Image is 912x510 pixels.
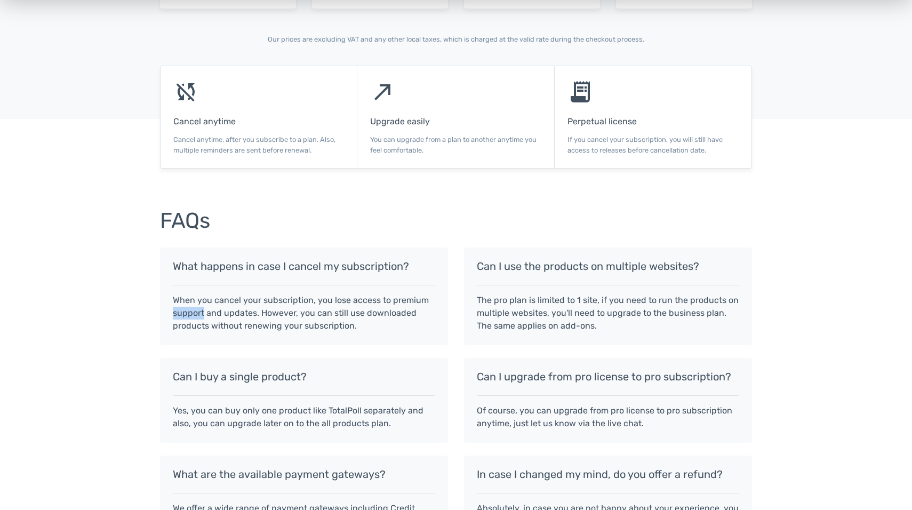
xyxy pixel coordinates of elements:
[567,117,739,126] h6: Perpetual license
[477,294,739,332] p: The pro plan is limited to 1 site, if you need to run the products on multiple websites, you'll n...
[477,371,739,382] h5: Can I upgrade from pro license to pro subscription?
[477,260,739,272] h5: Can I use the products on multiple websites?
[173,117,344,126] h6: Cancel anytime
[173,404,435,430] p: Yes, you can buy only one product like TotalPoll separately and also, you can upgrade later on to...
[173,294,435,332] p: When you cancel your subscription, you lose access to premium support and updates. However, you c...
[370,134,541,155] p: You can upgrade from a plan to another anytime you feel comfortable.
[370,79,396,105] span: north_east
[477,404,739,430] p: Of course, you can upgrade from pro license to pro subscription anytime, just let us know via the...
[173,260,435,272] h5: What happens in case I cancel my subscription?
[173,468,435,480] h5: What are the available payment gateways?
[567,134,739,155] p: If you cancel your subscription, you will still have access to releases before cancellation date.
[173,371,435,382] h5: Can I buy a single product?
[477,468,739,480] h5: In case I changed my mind, do you offer a refund?
[567,79,593,105] span: receipt_long
[173,79,199,105] span: sync_disabled
[173,134,344,155] p: Cancel anytime, after you subscribe to a plan. Also, multiple reminders are sent before renewal.
[160,34,752,44] p: Our prices are excluding VAT and any other local taxes, which is charged at the valid rate during...
[160,209,752,233] h1: FAQs
[370,117,541,126] h6: Upgrade easily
